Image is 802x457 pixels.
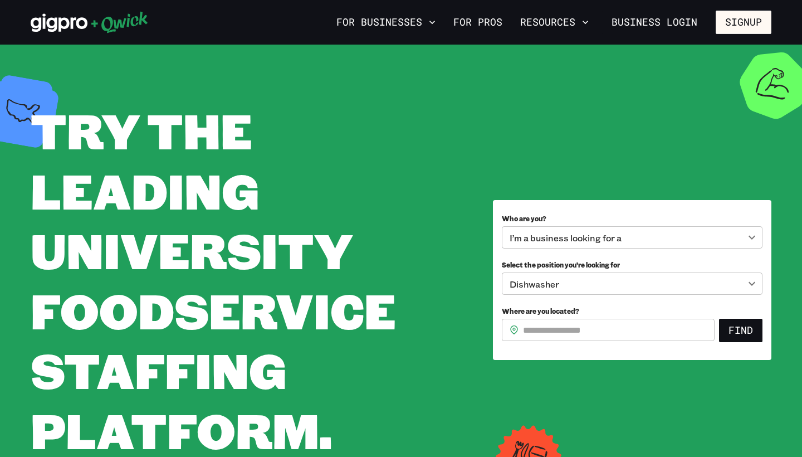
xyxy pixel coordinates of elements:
[502,307,579,315] span: Where are you located?
[502,273,762,295] div: Dishwasher
[516,13,593,32] button: Resources
[719,319,762,342] button: Find
[502,260,620,269] span: Select the position you’re looking for
[449,13,507,32] a: For Pros
[716,11,771,34] button: Signup
[602,11,707,34] a: Business Login
[332,13,440,32] button: For Businesses
[502,226,762,249] div: I’m a business looking for a
[502,214,546,223] span: Who are you?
